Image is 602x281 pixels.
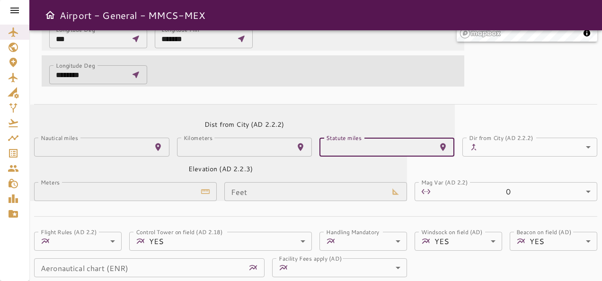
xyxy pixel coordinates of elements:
a: Mapbox logo [460,28,501,39]
label: Windsock on field (AD) [421,228,483,236]
label: Dir from City (AD 2.2.2) [469,133,533,141]
div: 0 [434,182,597,201]
button: Open drawer [41,6,60,25]
div: YES [530,232,597,251]
label: Longitude Deg [56,61,95,69]
label: Control Tower on field (AD 2.18) [136,228,223,236]
h6: Elevation (AD 2.2.3) [188,164,253,175]
div: YES [149,232,312,251]
button: Toggle attribution [581,27,593,39]
label: Kilometers [184,133,212,141]
label: Flight Rules (AD 2.2) [41,228,97,236]
div: YES [434,232,502,251]
label: Mag Var (AD 2.2) [421,178,468,186]
label: Beacon on field (AD) [516,228,571,236]
h6: Airport - General - MMCS-MEX [60,8,205,23]
label: Statute miles [326,133,362,141]
label: Nautical miles [41,133,78,141]
h6: Dist from City (AD 2.2.2) [204,120,284,130]
label: Meters [41,178,60,186]
label: Handling Mandatory [326,228,379,236]
label: Facility Fees apply (AD) [279,254,342,262]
